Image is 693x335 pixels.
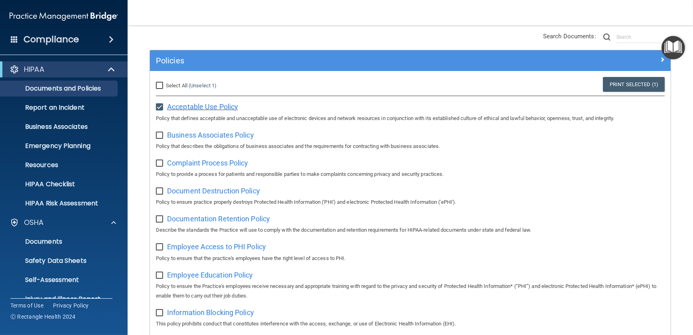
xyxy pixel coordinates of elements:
[5,257,114,265] p: Safety Data Sheets
[5,85,114,93] p: Documents and Policies
[167,102,238,111] span: Acceptable Use Policy
[156,56,535,65] h5: Policies
[156,142,665,151] p: Policy that describes the obligations of business associates and the requirements for contracting...
[24,34,79,45] h4: Compliance
[5,295,114,303] p: Injury and Illness Report
[5,199,114,207] p: HIPAA Risk Assessment
[156,254,665,263] p: Policy to ensure that the practice's employees have the right level of access to PHI.
[603,77,665,92] a: Print Selected (1)
[555,278,683,310] iframe: Drift Widget Chat Controller
[167,159,248,167] span: Complaint Process Policy
[10,8,118,24] img: PMB logo
[167,242,266,251] span: Employee Access to PHI Policy
[10,218,116,227] a: OSHA
[156,319,665,329] p: This policy prohibits conduct that constitutes interference with the access, exchange, or use of ...
[167,308,254,317] span: Information Blocking Policy
[10,65,116,74] a: HIPAA
[5,123,114,131] p: Business Associates
[10,301,43,309] a: Terms of Use
[10,313,76,321] span: Ⓒ Rectangle Health 2024
[5,238,114,246] p: Documents
[167,215,270,223] span: Documentation Retention Policy
[167,187,260,195] span: Document Destruction Policy
[156,83,165,89] input: Select All (Unselect 1)
[156,225,665,235] p: Describe the standards the Practice will use to comply with the documentation and retention requi...
[156,197,665,207] p: Policy to ensure practice properly destroys Protected Health Information ('PHI') and electronic P...
[166,83,187,89] span: Select All
[5,180,114,188] p: HIPAA Checklist
[616,31,671,43] input: Search
[661,36,685,59] button: Open Resource Center
[167,271,253,279] span: Employee Education Policy
[543,33,596,40] span: Search Documents:
[156,282,665,301] p: Policy to ensure the Practice's employees receive necessary and appropriate training with regard ...
[24,65,44,74] p: HIPAA
[5,104,114,112] p: Report an Incident
[156,54,665,67] a: Policies
[5,161,114,169] p: Resources
[603,33,610,41] img: ic-search.3b580494.png
[156,169,665,179] p: Policy to provide a process for patients and responsible parties to make complaints concerning pr...
[167,131,254,139] span: Business Associates Policy
[5,142,114,150] p: Emergency Planning
[53,301,89,309] a: Privacy Policy
[5,276,114,284] p: Self-Assessment
[189,83,217,89] a: (Unselect 1)
[156,114,665,123] p: Policy that defines acceptable and unacceptable use of electronic devices and network resources i...
[24,218,44,227] p: OSHA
